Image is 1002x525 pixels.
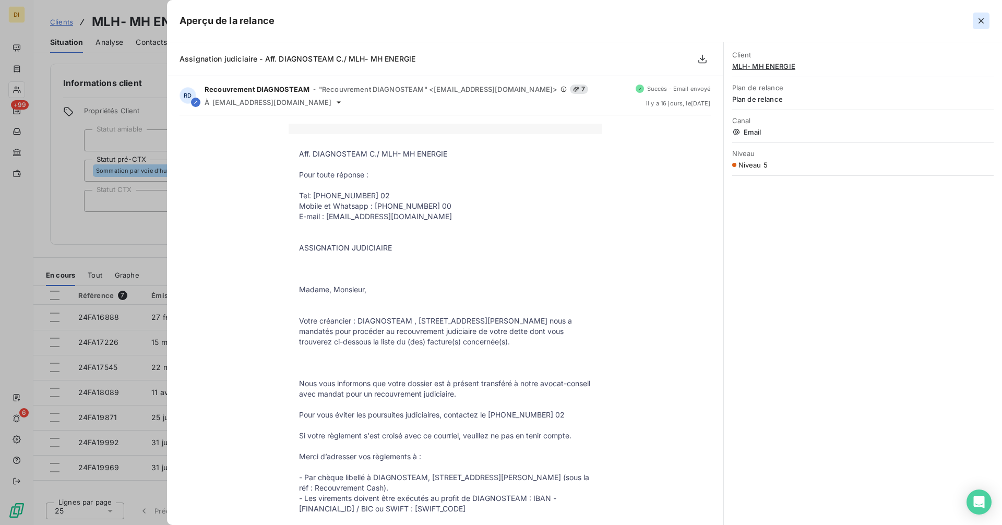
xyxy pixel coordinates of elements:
p: Merci d’adresser vos règlements à : [299,451,591,462]
p: - Les virements doivent être exécutés au profit de DIAGNOSTEAM : IBAN - [FINANCIAL_ID] / BIC ou S... [299,493,591,514]
span: il y a 16 jours , le [DATE] [646,100,711,106]
p: Pour vous éviter les poursuites judiciaires, contactez le [PHONE_NUMBER] 02 [299,410,591,420]
span: Client [732,51,994,59]
p: Tel: [PHONE_NUMBER] 02 [299,190,591,201]
span: - [313,86,316,92]
div: RD [180,87,196,104]
span: Plan de relance [732,83,994,92]
span: 7 [570,85,588,94]
p: Mobile et Whatsapp : [PHONE_NUMBER] 00 [299,201,591,211]
span: Recouvrement DIAGNOSTEAM [205,85,310,93]
p: Madame, Monsieur, [299,284,591,295]
h5: Aperçu de la relance [180,14,275,28]
span: "Recouvrement DIAGNOSTEAM" <[EMAIL_ADDRESS][DOMAIN_NAME]> [319,85,558,93]
span: Succès - Email envoyé [647,86,711,92]
p: ASSIGNATION JUDICIAIRE [299,243,591,253]
p: Votre créancier : DIAGNOSTEAM , [STREET_ADDRESS][PERSON_NAME] nous a mandatés pour procéder au re... [299,316,591,347]
p: Pour toute réponse : [299,170,591,180]
span: Assignation judiciaire - Aff. DIAGNOSTEAM C./ MLH- MH ENERGIE [180,54,415,63]
p: Si votre règlement s'est croisé avec ce courriel, veuillez ne pas en tenir compte. [299,431,591,441]
span: Email [732,128,994,136]
span: Niveau 5 [738,161,768,169]
p: E-mail : [EMAIL_ADDRESS][DOMAIN_NAME] [299,211,591,222]
span: Niveau [732,149,994,158]
span: MLH- MH ENERGIE [732,62,994,70]
p: Nous vous informons que votre dossier est à présent transféré à notre avocat-conseil avec mandat ... [299,378,591,399]
span: [EMAIL_ADDRESS][DOMAIN_NAME] [212,98,331,106]
span: Canal [732,116,994,125]
span: À [205,98,209,106]
div: Open Intercom Messenger [967,490,992,515]
span: Plan de relance [732,95,994,103]
p: - Par chèque libellé à DIAGNOSTEAM, [STREET_ADDRESS][PERSON_NAME] (sous la réf : Recouvrement Cash). [299,472,591,493]
p: Aff. DIAGNOSTEAM C./ MLH- MH ENERGIE [299,149,591,159]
